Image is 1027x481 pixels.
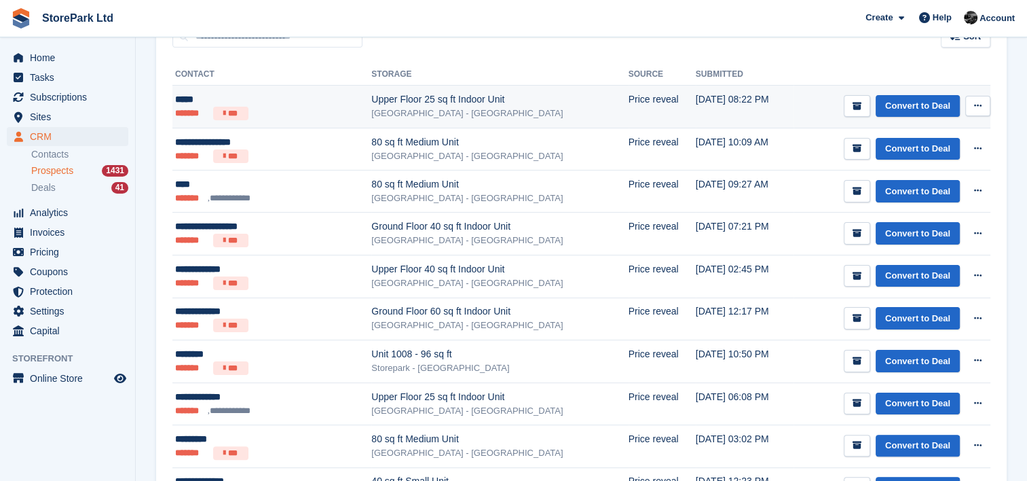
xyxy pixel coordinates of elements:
a: menu [7,48,128,67]
td: Price reveal [629,425,696,467]
div: Ground Floor 60 sq ft Indoor Unit [371,304,628,319]
div: Storepark - [GEOGRAPHIC_DATA] [371,361,628,375]
div: [GEOGRAPHIC_DATA] - [GEOGRAPHIC_DATA] [371,446,628,460]
a: Convert to Deal [876,138,960,160]
a: menu [7,262,128,281]
div: [GEOGRAPHIC_DATA] - [GEOGRAPHIC_DATA] [371,107,628,120]
span: Sites [30,107,111,126]
a: StorePark Ltd [37,7,119,29]
img: Ryan Mulcahy [964,11,977,24]
td: [DATE] 09:27 AM [696,171,794,213]
td: Price reveal [629,128,696,171]
td: [DATE] 03:02 PM [696,425,794,467]
span: Storefront [12,352,135,366]
div: 80 sq ft Medium Unit [371,135,628,149]
a: menu [7,302,128,321]
a: Deals 41 [31,181,128,195]
th: Submitted [696,64,794,86]
span: Settings [30,302,111,321]
a: Convert to Deal [876,350,960,372]
a: Convert to Deal [876,180,960,202]
span: Create [865,11,893,24]
td: [DATE] 10:50 PM [696,340,794,383]
a: menu [7,107,128,126]
td: [DATE] 12:17 PM [696,298,794,340]
a: menu [7,88,128,107]
div: [GEOGRAPHIC_DATA] - [GEOGRAPHIC_DATA] [371,277,628,290]
a: Convert to Deal [876,393,960,415]
div: Upper Floor 25 sq ft Indoor Unit [371,390,628,404]
a: menu [7,321,128,340]
a: menu [7,223,128,242]
a: menu [7,369,128,388]
th: Storage [371,64,628,86]
td: [DATE] 06:08 PM [696,382,794,425]
div: Unit 1008 - 96 sq ft [371,347,628,361]
a: Preview store [112,370,128,387]
a: Convert to Deal [876,95,960,118]
div: [GEOGRAPHIC_DATA] - [GEOGRAPHIC_DATA] [371,319,628,332]
a: Convert to Deal [876,222,960,245]
img: stora-icon-8386f47178a22dfd0bd8f6a31ec36ba5ce8667c1dd55bd0f319d3a0aa187defe.svg [11,8,31,29]
td: [DATE] 10:09 AM [696,128,794,171]
div: Upper Floor 25 sq ft Indoor Unit [371,92,628,107]
div: [GEOGRAPHIC_DATA] - [GEOGRAPHIC_DATA] [371,149,628,163]
a: menu [7,203,128,222]
div: 1431 [102,165,128,177]
span: Online Store [30,369,111,388]
a: Convert to Deal [876,265,960,287]
td: Price reveal [629,298,696,340]
td: Price reveal [629,213,696,255]
div: Upper Floor 40 sq ft Indoor Unit [371,262,628,277]
span: Home [30,48,111,67]
a: Contacts [31,148,128,161]
td: [DATE] 07:21 PM [696,213,794,255]
span: Analytics [30,203,111,222]
span: Coupons [30,262,111,281]
div: 41 [111,182,128,194]
div: 80 sq ft Medium Unit [371,432,628,446]
a: menu [7,282,128,301]
div: [GEOGRAPHIC_DATA] - [GEOGRAPHIC_DATA] [371,192,628,205]
span: Deals [31,181,56,194]
a: menu [7,68,128,87]
td: Price reveal [629,382,696,425]
a: Convert to Deal [876,307,960,329]
td: Price reveal [629,86,696,128]
th: Source [629,64,696,86]
span: Tasks [30,68,111,87]
div: Ground Floor 40 sq ft Indoor Unit [371,219,628,234]
td: Price reveal [629,340,696,383]
a: Convert to Deal [876,435,960,457]
span: Pricing [30,243,111,262]
a: menu [7,243,128,262]
span: Protection [30,282,111,301]
th: Contact [172,64,371,86]
td: Price reveal [629,255,696,298]
div: [GEOGRAPHIC_DATA] - [GEOGRAPHIC_DATA] [371,404,628,418]
span: Help [933,11,952,24]
div: 80 sq ft Medium Unit [371,177,628,192]
a: Prospects 1431 [31,164,128,178]
td: [DATE] 02:45 PM [696,255,794,298]
span: Capital [30,321,111,340]
div: [GEOGRAPHIC_DATA] - [GEOGRAPHIC_DATA] [371,234,628,247]
td: [DATE] 08:22 PM [696,86,794,128]
span: Subscriptions [30,88,111,107]
span: Prospects [31,164,73,177]
span: Account [979,12,1015,25]
td: Price reveal [629,171,696,213]
span: Invoices [30,223,111,242]
span: CRM [30,127,111,146]
a: menu [7,127,128,146]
